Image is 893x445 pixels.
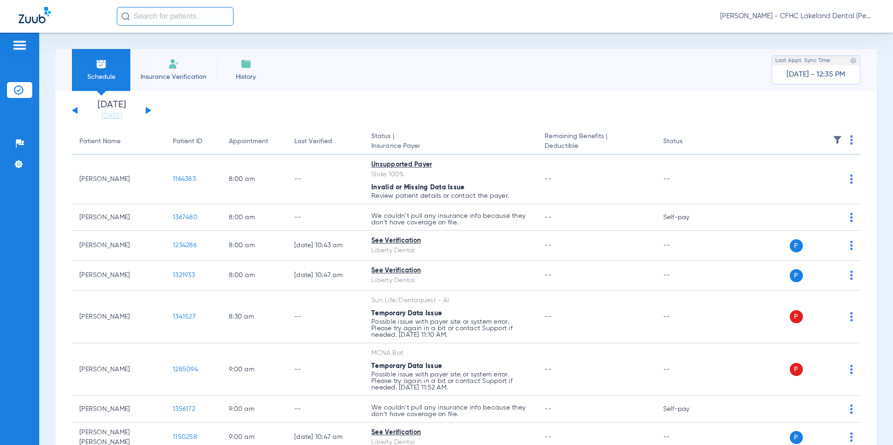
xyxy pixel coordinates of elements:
[545,366,552,373] span: --
[787,70,845,79] span: [DATE] - 12:35 PM
[790,239,803,252] span: P
[221,396,287,423] td: 9:00 AM
[371,213,530,226] p: We couldn’t pull any insurance info because they don’t have coverage on file.
[287,155,364,204] td: --
[371,170,530,180] div: Slide 100%
[371,246,530,256] div: Liberty Dental
[790,431,803,444] span: P
[72,396,165,423] td: [PERSON_NAME]
[371,141,530,151] span: Insurance Payer
[221,343,287,396] td: 9:00 AM
[173,137,202,146] div: Patient ID
[224,72,268,82] span: History
[79,137,120,146] div: Patient Name
[241,58,252,70] img: History
[72,261,165,291] td: [PERSON_NAME]
[287,261,364,291] td: [DATE] 10:47 AM
[72,231,165,261] td: [PERSON_NAME]
[79,72,123,82] span: Schedule
[287,291,364,343] td: --
[287,204,364,231] td: --
[287,396,364,423] td: --
[173,313,196,320] span: 1341527
[850,174,853,184] img: group-dot-blue.svg
[173,434,197,440] span: 1150258
[229,137,279,146] div: Appointment
[850,365,853,374] img: group-dot-blue.svg
[72,343,165,396] td: [PERSON_NAME]
[850,135,853,145] img: group-dot-blue.svg
[294,137,332,146] div: Last Verified
[72,155,165,204] td: [PERSON_NAME]
[12,40,27,51] img: hamburger-icon
[545,242,552,249] span: --
[173,214,198,221] span: 1367480
[173,242,197,249] span: 1234286
[221,261,287,291] td: 8:00 AM
[221,204,287,231] td: 8:00 AM
[371,296,530,306] div: Sun Life/Dentaquest - AI
[545,272,552,278] span: --
[775,56,831,65] span: Last Appt. Sync Time:
[656,343,719,396] td: --
[545,141,648,151] span: Deductible
[221,231,287,261] td: 8:00 AM
[371,276,530,285] div: Liberty Dental
[137,72,210,82] span: Insurance Verification
[371,160,530,170] div: Unsupported Payer
[96,58,107,70] img: Schedule
[72,204,165,231] td: [PERSON_NAME]
[790,269,803,282] span: P
[371,266,530,276] div: See Verification
[173,272,195,278] span: 1321933
[850,312,853,321] img: group-dot-blue.svg
[173,366,198,373] span: 1285094
[294,137,356,146] div: Last Verified
[790,363,803,376] span: P
[121,12,130,21] img: Search Icon
[168,58,179,70] img: Manual Insurance Verification
[84,111,140,121] a: [DATE]
[545,434,552,440] span: --
[850,57,857,64] img: last sync help info
[371,404,530,417] p: We couldn’t pull any insurance info because they don’t have coverage on file.
[371,319,530,338] p: Possible issue with payer site or system error. Please try again in a bit or contact Support if n...
[19,7,51,23] img: Zuub Logo
[173,176,196,182] span: 1164383
[287,343,364,396] td: --
[371,193,530,199] p: Review patient details or contact the payer.
[545,214,552,221] span: --
[656,129,719,155] th: Status
[656,231,719,261] td: --
[84,100,140,121] li: [DATE]
[221,291,287,343] td: 8:30 AM
[79,137,158,146] div: Patient Name
[537,129,655,155] th: Remaining Benefits |
[287,231,364,261] td: [DATE] 10:43 AM
[833,135,842,145] img: filter.svg
[656,291,719,343] td: --
[545,406,552,412] span: --
[656,396,719,423] td: Self-pay
[371,348,530,358] div: MCNA Bot
[656,155,719,204] td: --
[850,241,853,250] img: group-dot-blue.svg
[364,129,537,155] th: Status |
[850,271,853,280] img: group-dot-blue.svg
[850,432,853,442] img: group-dot-blue.svg
[371,363,442,369] span: Temporary Data Issue
[545,176,552,182] span: --
[229,137,268,146] div: Appointment
[790,310,803,323] span: P
[656,261,719,291] td: --
[72,291,165,343] td: [PERSON_NAME]
[221,155,287,204] td: 8:00 AM
[371,236,530,246] div: See Verification
[371,310,442,317] span: Temporary Data Issue
[720,12,874,21] span: [PERSON_NAME] - CFHC Lakeland Dental (Peds)
[850,213,853,222] img: group-dot-blue.svg
[173,137,214,146] div: Patient ID
[545,313,552,320] span: --
[371,428,530,438] div: See Verification
[371,371,530,391] p: Possible issue with payer site or system error. Please try again in a bit or contact Support if n...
